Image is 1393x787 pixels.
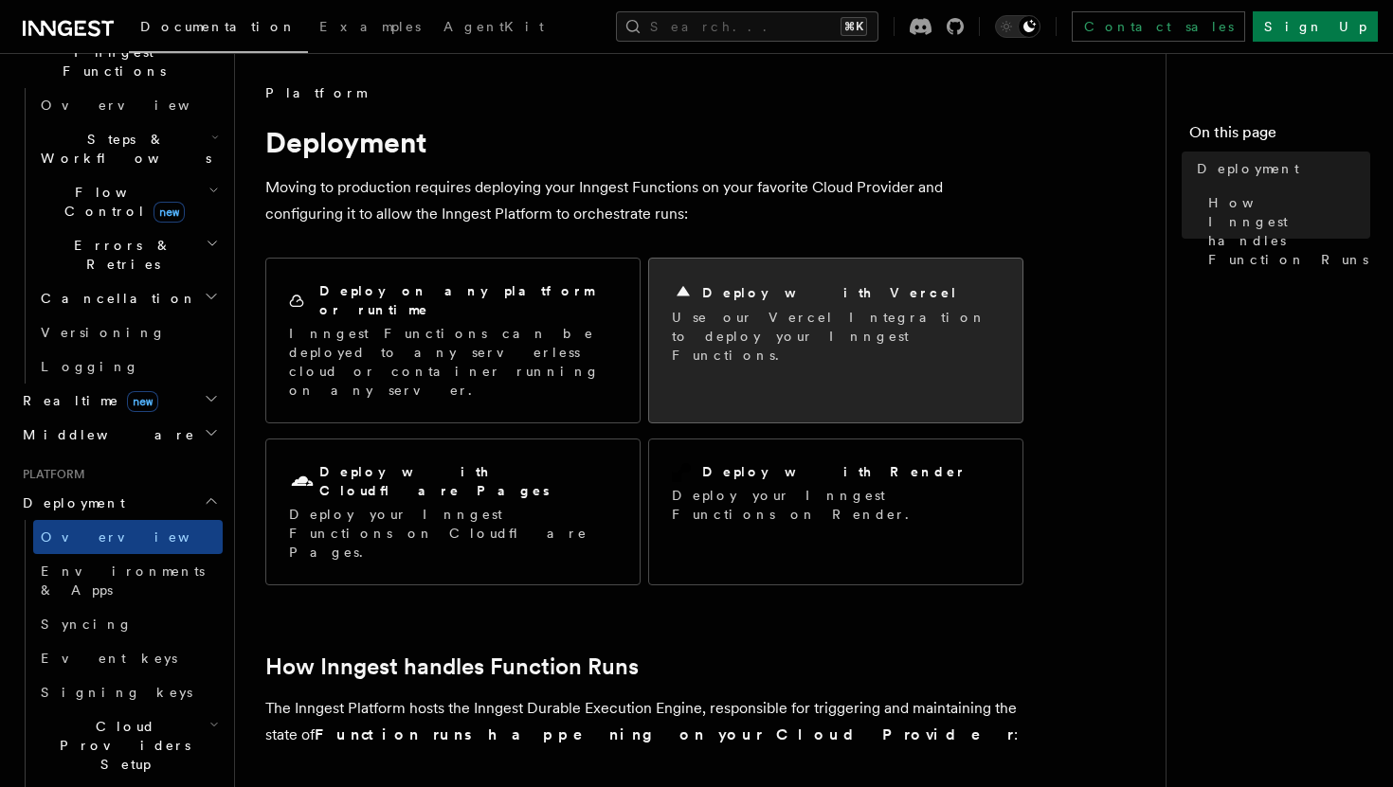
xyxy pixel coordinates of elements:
[15,384,223,418] button: Realtimenew
[15,88,223,384] div: Inngest Functions
[154,202,185,223] span: new
[289,324,617,400] p: Inngest Functions can be deployed to any serverless cloud or container running on any server.
[15,418,223,452] button: Middleware
[33,717,209,774] span: Cloud Providers Setup
[33,130,211,168] span: Steps & Workflows
[1208,193,1370,269] span: How Inngest handles Function Runs
[672,308,1000,365] p: Use our Vercel Integration to deploy your Inngest Functions.
[308,6,432,51] a: Examples
[33,236,206,274] span: Errors & Retries
[41,685,192,700] span: Signing keys
[15,486,223,520] button: Deployment
[140,19,297,34] span: Documentation
[33,520,223,554] a: Overview
[443,19,544,34] span: AgentKit
[265,695,1023,748] p: The Inngest Platform hosts the Inngest Durable Execution Engine, responsible for triggering and m...
[33,122,223,175] button: Steps & Workflows
[33,607,223,641] a: Syncing
[33,315,223,349] a: Versioning
[33,554,223,607] a: Environments & Apps
[15,35,223,88] button: Inngest Functions
[315,725,1014,743] strong: Function runs happening on your Cloud Provider
[129,6,308,53] a: Documentation
[15,43,205,80] span: Inngest Functions
[41,98,236,113] span: Overview
[33,88,223,122] a: Overview
[33,228,223,281] button: Errors & Retries
[41,529,236,545] span: Overview
[1253,11,1378,42] a: Sign Up
[33,349,223,384] a: Logging
[289,469,316,495] svg: Cloudflare
[41,563,205,598] span: Environments & Apps
[1197,159,1299,178] span: Deployment
[265,83,366,102] span: Platform
[41,325,166,340] span: Versioning
[1189,121,1370,152] h4: On this page
[432,6,555,51] a: AgentKit
[33,641,223,675] a: Event keys
[15,467,85,482] span: Platform
[995,15,1040,38] button: Toggle dark mode
[33,675,223,709] a: Signing keys
[1189,152,1370,186] a: Deployment
[319,281,617,319] h2: Deploy on any platform or runtime
[127,391,158,412] span: new
[702,462,967,481] h2: Deploy with Render
[41,617,133,632] span: Syncing
[33,281,223,315] button: Cancellation
[41,651,177,666] span: Event keys
[41,359,139,374] span: Logging
[265,174,1023,227] p: Moving to production requires deploying your Inngest Functions on your favorite Cloud Provider an...
[1201,186,1370,277] a: How Inngest handles Function Runs
[648,438,1023,585] a: Deploy with RenderDeploy your Inngest Functions on Render.
[319,462,617,500] h2: Deploy with Cloudflare Pages
[265,653,639,680] a: How Inngest handles Function Runs
[15,425,195,444] span: Middleware
[15,493,125,512] span: Deployment
[33,709,223,781] button: Cloud Providers Setup
[265,125,1023,159] h1: Deployment
[15,391,158,410] span: Realtime
[648,258,1023,423] a: Deploy with VercelUse our Vercel Integration to deploy your Inngest Functions.
[289,505,617,562] p: Deploy your Inngest Functions on Cloudflare Pages.
[672,486,1000,524] p: Deploy your Inngest Functions on Render.
[265,438,641,585] a: Deploy with Cloudflare PagesDeploy your Inngest Functions on Cloudflare Pages.
[841,17,867,36] kbd: ⌘K
[319,19,421,34] span: Examples
[33,175,223,228] button: Flow Controlnew
[33,289,197,308] span: Cancellation
[1072,11,1245,42] a: Contact sales
[265,258,641,423] a: Deploy on any platform or runtimeInngest Functions can be deployed to any serverless cloud or con...
[33,183,208,221] span: Flow Control
[702,283,958,302] h2: Deploy with Vercel
[616,11,878,42] button: Search...⌘K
